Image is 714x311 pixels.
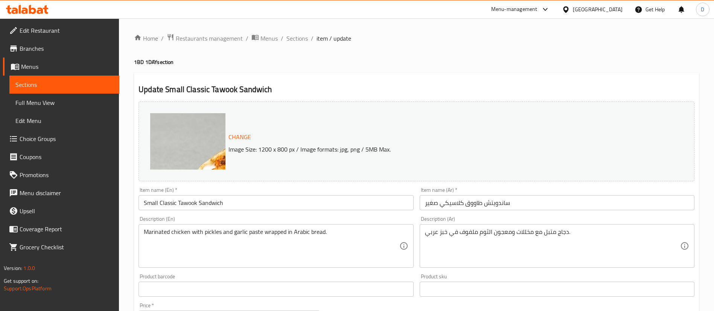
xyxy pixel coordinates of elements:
[176,34,243,43] span: Restaurants management
[134,58,699,66] h4: 1BD 1DAY section
[573,5,623,14] div: [GEOGRAPHIC_DATA]
[281,34,283,43] li: /
[491,5,537,14] div: Menu-management
[425,228,680,264] textarea: دجاج متبل مع مخللات ومعجون الثوم ملفوف في خبز عربي.
[134,33,699,43] nav: breadcrumb
[9,112,119,130] a: Edit Menu
[317,34,351,43] span: item / update
[225,145,625,154] p: Image Size: 1200 x 800 px / Image formats: jpg, png / 5MB Max.
[3,220,119,238] a: Coverage Report
[3,21,119,39] a: Edit Restaurant
[21,62,113,71] span: Menus
[420,195,694,210] input: Enter name Ar
[161,34,164,43] li: /
[134,34,158,43] a: Home
[144,228,399,264] textarea: Marinated chicken with pickles and garlic paste wrapped in Arabic bread.
[20,206,113,215] span: Upsell
[15,80,113,89] span: Sections
[311,34,314,43] li: /
[3,166,119,184] a: Promotions
[20,243,113,252] span: Grocery Checklist
[251,33,278,43] a: Menus
[420,282,694,297] input: Please enter product sku
[139,282,413,297] input: Please enter product barcode
[20,152,113,161] span: Coupons
[139,84,694,95] h2: Update Small Classic Tawook Sandwich
[3,130,119,148] a: Choice Groups
[3,202,119,220] a: Upsell
[3,148,119,166] a: Coupons
[20,188,113,197] span: Menu disclaimer
[701,5,704,14] span: D
[9,76,119,94] a: Sections
[23,263,35,273] span: 1.0.0
[228,132,251,143] span: Change
[15,116,113,125] span: Edit Menu
[20,170,113,179] span: Promotions
[20,134,113,143] span: Choice Groups
[20,44,113,53] span: Branches
[20,225,113,234] span: Coverage Report
[3,184,119,202] a: Menu disclaimer
[139,195,413,210] input: Enter name En
[3,58,119,76] a: Menus
[150,113,301,264] img: 6ad6faf9461e780c349723beac9208c0.jpeg
[4,284,52,293] a: Support.OpsPlatform
[246,34,248,43] li: /
[260,34,278,43] span: Menus
[3,238,119,256] a: Grocery Checklist
[286,34,308,43] a: Sections
[4,263,22,273] span: Version:
[4,276,38,286] span: Get support on:
[225,129,254,145] button: Change
[15,98,113,107] span: Full Menu View
[167,33,243,43] a: Restaurants management
[3,39,119,58] a: Branches
[20,26,113,35] span: Edit Restaurant
[9,94,119,112] a: Full Menu View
